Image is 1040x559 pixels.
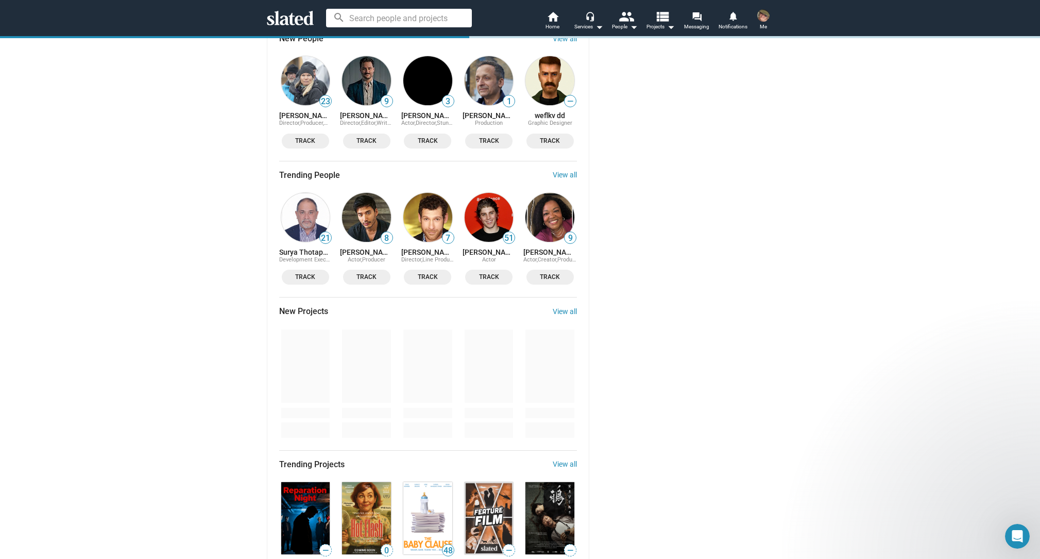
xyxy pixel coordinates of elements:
[324,120,340,126] span: Writer
[692,11,702,21] mat-icon: forum
[557,256,581,263] span: Producer,
[593,21,605,33] mat-icon: arrow_drop_down
[719,21,747,33] span: Notifications
[416,120,437,126] span: Director,
[47,272,159,292] button: Send us a message
[465,134,513,149] button: Track
[282,134,329,149] button: Track
[349,272,384,283] span: Track
[757,9,770,22] img: Tiffany Jelke
[525,193,574,242] img: AlgeRita Wynn
[523,248,576,256] a: [PERSON_NAME]
[37,46,60,57] div: Jordan
[340,120,361,126] span: Director,
[526,134,574,149] button: Track
[37,37,997,45] span: Hi [PERSON_NAME], We hope you're enjoying being part of the Slated community. We'd love to know w...
[523,480,576,556] a: Ravens
[320,546,331,555] span: —
[281,56,330,105] img: Lindsay Gossling
[679,10,715,33] a: Messaging
[62,46,91,57] div: • 9h ago
[163,348,180,355] span: Help
[403,193,452,242] img: Matt Schichter
[377,120,393,126] span: Writer,
[607,10,643,33] button: People
[343,270,390,285] button: Track
[503,96,515,107] span: 1
[76,5,132,22] h1: Messages
[403,482,452,554] img: The Baby Clause
[442,233,454,243] span: 7
[684,21,709,33] span: Messaging
[281,193,330,242] img: Surya Thotapalli
[533,136,568,146] span: Track
[326,9,472,27] input: Search people and projects
[381,546,393,556] span: 0
[24,348,45,355] span: Home
[612,21,638,33] div: People
[381,96,393,107] span: 9
[482,256,496,263] span: Actor
[340,248,393,256] a: [PERSON_NAME]
[523,111,576,120] a: weflkv dd
[1005,524,1030,549] iframe: Intercom live chat
[465,270,513,285] button: Track
[471,272,506,283] span: Track
[279,248,332,256] a: Surya Thotapalli
[646,21,675,33] span: Projects
[401,256,422,263] span: Director,
[618,9,633,24] mat-icon: people
[12,36,32,57] img: Profile image for Jordan
[526,270,574,285] button: Track
[410,136,445,146] span: Track
[523,256,538,263] span: Actor,
[282,270,329,285] button: Track
[664,21,677,33] mat-icon: arrow_drop_down
[288,272,323,283] span: Track
[463,111,516,120] a: [PERSON_NAME]
[138,322,206,363] button: Help
[574,21,603,33] div: Services
[571,10,607,33] button: Services
[362,256,385,263] span: Producer
[422,256,458,263] span: Line Producer,
[342,482,391,554] img: Hot Flash
[728,11,738,21] mat-icon: notifications
[342,193,391,242] img: Kevin Kreider
[279,459,345,470] span: Trending Projects
[401,480,454,556] a: The Baby Clause
[465,56,514,105] img: Harry Haroon
[279,170,340,180] span: Trending People
[343,134,390,149] button: Track
[760,21,767,33] span: Me
[410,272,445,283] span: Track
[401,111,454,120] a: [PERSON_NAME]
[553,307,577,316] a: View all
[538,256,557,263] span: Creator,
[442,546,454,556] span: 48
[525,482,574,554] img: Ravens
[83,348,123,355] span: Messages
[401,248,454,256] a: [PERSON_NAME]
[553,460,577,468] a: View all
[643,10,679,33] button: Projects
[503,233,515,243] span: 51
[465,482,514,554] img: No Olvidado
[361,120,377,126] span: Editor,
[465,193,514,242] img: Lukas Gage
[471,136,506,146] span: Track
[565,96,576,106] span: —
[181,4,199,23] div: Close
[503,546,515,555] span: —
[547,10,559,23] mat-icon: home
[340,480,393,556] a: Hot Flash
[279,120,300,126] span: Director,
[463,248,516,256] a: [PERSON_NAME]
[288,136,323,146] span: Track
[281,482,330,554] img: Reparation Night
[533,272,568,283] span: Track
[340,111,393,120] a: [PERSON_NAME]
[403,56,452,105] img: Sam Meola
[475,120,503,126] span: Production
[715,10,751,33] a: Notifications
